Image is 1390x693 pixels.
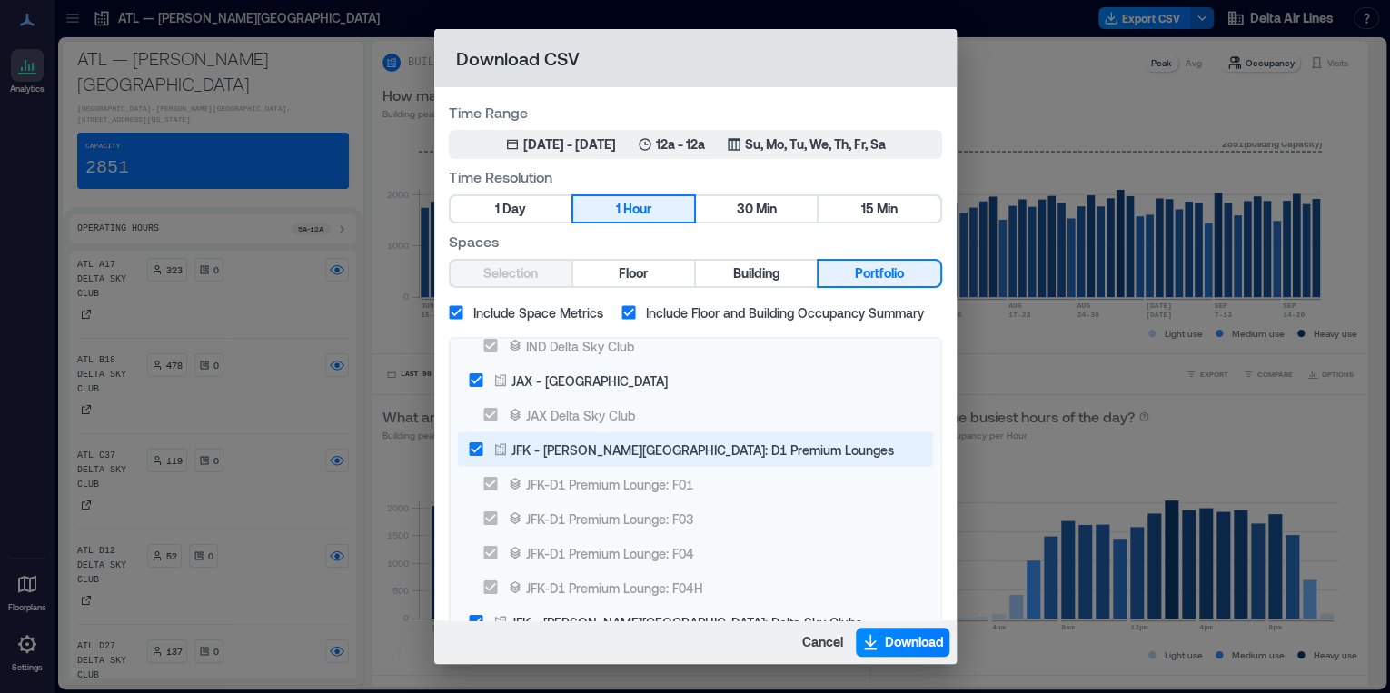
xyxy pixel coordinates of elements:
[449,102,942,123] label: Time Range
[745,135,886,153] p: Su, Mo, Tu, We, Th, Fr, Sa
[855,262,904,285] span: Portfolio
[819,261,939,286] button: Portfolio
[861,198,873,221] span: 15
[434,29,957,87] h2: Download CSV
[737,198,753,221] span: 30
[819,196,939,222] button: 15 Min
[802,633,843,651] span: Cancel
[451,196,571,222] button: 1 Day
[733,262,780,285] span: Building
[573,196,694,222] button: 1 Hour
[449,130,942,159] button: [DATE] - [DATE]12a - 12aSu, Mo, Tu, We, Th, Fr, Sa
[511,440,894,459] div: JFK - [PERSON_NAME][GEOGRAPHIC_DATA]: D1 Premium Lounges
[526,474,693,493] div: JFK-D1 Premium Lounge: F01
[856,628,949,657] button: Download
[616,198,621,221] span: 1
[656,135,705,153] p: 12a - 12a
[449,166,942,187] label: Time Resolution
[526,543,694,562] div: JFK-D1 Premium Lounge: F04
[511,612,862,631] div: JFK - [PERSON_NAME][GEOGRAPHIC_DATA]: Delta Sky Clubs
[797,628,849,657] button: Cancel
[523,135,616,153] div: [DATE] - [DATE]
[526,405,635,424] div: JAX Delta Sky Club
[756,198,777,221] span: Min
[473,303,603,322] span: Include Space Metrics
[885,633,944,651] span: Download
[696,261,817,286] button: Building
[502,198,526,221] span: Day
[526,509,693,528] div: JFK-D1 Premium Lounge: F03
[646,303,924,322] span: Include Floor and Building Occupancy Summary
[511,371,668,390] div: JAX - [GEOGRAPHIC_DATA]
[526,578,703,597] div: JFK-D1 Premium Lounge: F04H
[696,196,817,222] button: 30 Min
[449,231,942,252] label: Spaces
[573,261,694,286] button: Floor
[619,262,648,285] span: Floor
[876,198,897,221] span: Min
[526,336,634,355] div: IND Delta Sky Club
[495,198,500,221] span: 1
[623,198,651,221] span: Hour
